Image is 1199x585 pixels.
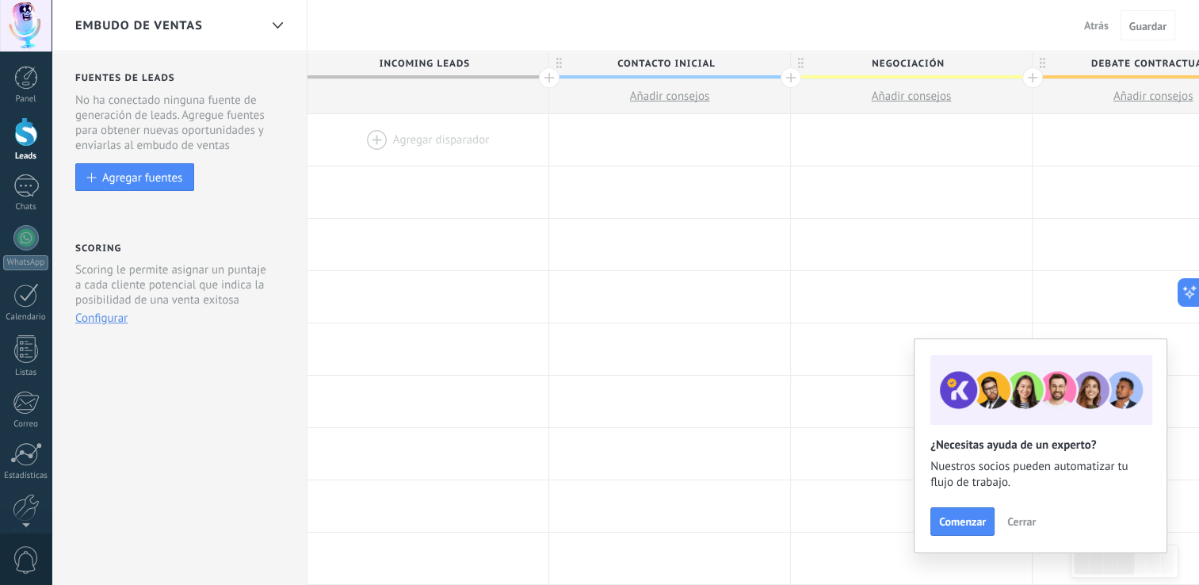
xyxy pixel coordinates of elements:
[1121,10,1175,40] button: Guardar
[3,94,49,105] div: Panel
[75,243,121,254] h2: Scoring
[3,368,49,378] div: Listas
[307,52,548,75] div: Incoming leads
[75,311,128,326] button: Configurar
[75,18,203,33] span: Embudo de ventas
[3,471,49,481] div: Estadísticas
[930,438,1151,453] h2: ¿Necesitas ayuda de un experto?
[3,202,49,212] div: Chats
[1000,510,1043,533] button: Cerrar
[549,52,782,76] span: Contacto inicial
[791,52,1032,75] div: Negociación
[75,262,273,308] p: Scoring le permite asignar un puntaje a cada cliente potencial que indica la posibilidad de una v...
[1113,89,1193,104] span: Añadir consejos
[630,89,710,104] span: Añadir consejos
[930,459,1151,491] span: Nuestros socios pueden automatizar tu flujo de trabajo.
[3,151,49,162] div: Leads
[939,516,986,527] span: Comenzar
[1007,516,1036,527] span: Cerrar
[1129,21,1167,32] span: Guardar
[75,93,286,153] div: No ha conectado ninguna fuente de generación de leads. Agregue fuentes para obtener nuevas oportu...
[307,52,540,76] span: Incoming leads
[75,163,194,191] button: Agregar fuentes
[872,89,952,104] span: Añadir consejos
[3,419,49,430] div: Correo
[930,507,995,536] button: Comenzar
[3,312,49,323] div: Calendario
[1078,13,1115,37] button: Atrás
[1084,18,1109,32] span: Atrás
[791,52,1024,76] span: Negociación
[3,255,48,270] div: WhatsApp
[549,52,790,75] div: Contacto inicial
[264,10,291,41] div: Embudo de ventas
[102,170,182,184] div: Agregar fuentes
[791,79,1032,113] button: Añadir consejos
[549,79,790,113] button: Añadir consejos
[75,72,286,84] h2: Fuentes de leads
